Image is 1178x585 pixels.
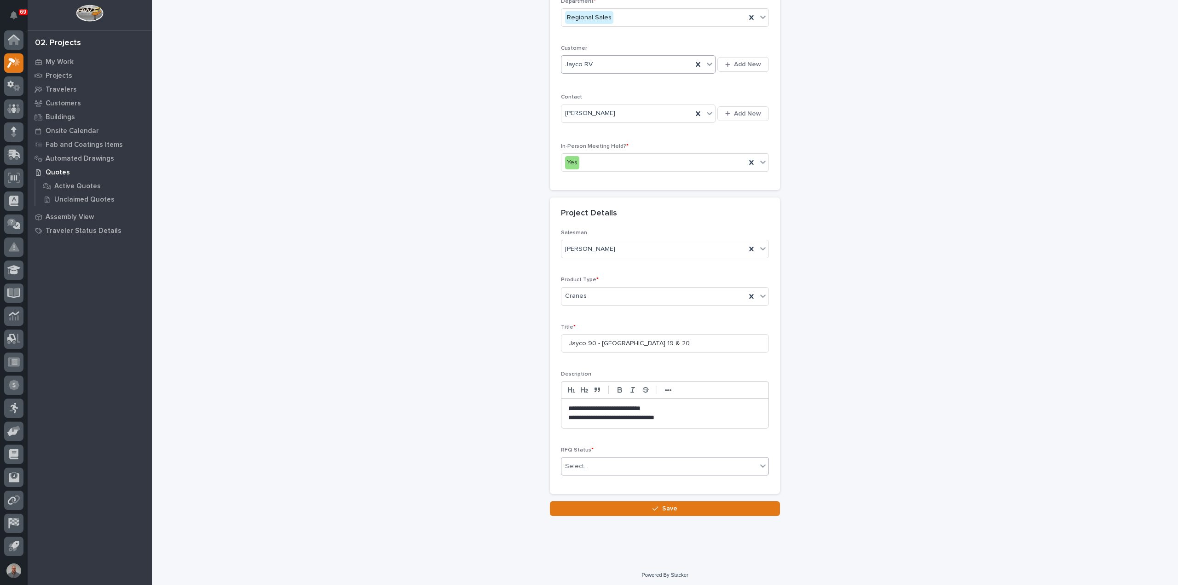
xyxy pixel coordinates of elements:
a: Powered By Stacker [641,572,688,578]
span: In-Person Meeting Held? [561,144,629,149]
span: Jayco RV [565,60,593,70]
span: [PERSON_NAME] [565,109,615,118]
p: 69 [20,9,26,15]
span: Contact [561,94,582,100]
p: Assembly View [46,213,94,221]
a: Onsite Calendar [28,124,152,138]
button: Save [550,501,780,516]
p: Customers [46,99,81,108]
p: Unclaimed Quotes [54,196,115,204]
span: Cranes [565,291,587,301]
p: Travelers [46,86,77,94]
div: 02. Projects [35,38,81,48]
h2: Project Details [561,209,617,219]
p: Onsite Calendar [46,127,99,135]
span: Product Type [561,277,599,283]
a: My Work [28,55,152,69]
p: My Work [46,58,74,66]
span: Add New [734,110,761,118]
strong: ••• [665,387,672,394]
a: Travelers [28,82,152,96]
p: Fab and Coatings Items [46,141,123,149]
img: Workspace Logo [76,5,103,22]
a: Automated Drawings [28,151,152,165]
a: Quotes [28,165,152,179]
p: Traveler Status Details [46,227,121,235]
span: Add New [734,60,761,69]
button: Notifications [4,6,23,25]
p: Quotes [46,168,70,177]
p: Buildings [46,113,75,122]
span: Save [662,504,677,513]
a: Assembly View [28,210,152,224]
p: Automated Drawings [46,155,114,163]
button: ••• [662,384,675,395]
p: Projects [46,72,72,80]
div: Notifications69 [12,11,23,26]
span: Salesman [561,230,587,236]
div: Yes [565,156,579,169]
div: Select... [565,462,588,471]
span: Title [561,324,576,330]
span: Customer [561,46,587,51]
a: Customers [28,96,152,110]
button: Add New [717,57,769,72]
a: Fab and Coatings Items [28,138,152,151]
span: Description [561,371,591,377]
a: Active Quotes [35,180,152,192]
a: Traveler Status Details [28,224,152,237]
span: RFQ Status [561,447,594,453]
button: Add New [717,106,769,121]
a: Unclaimed Quotes [35,193,152,206]
div: Regional Sales [565,11,613,24]
button: users-avatar [4,561,23,580]
a: Projects [28,69,152,82]
span: [PERSON_NAME] [565,244,615,254]
a: Buildings [28,110,152,124]
p: Active Quotes [54,182,101,191]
